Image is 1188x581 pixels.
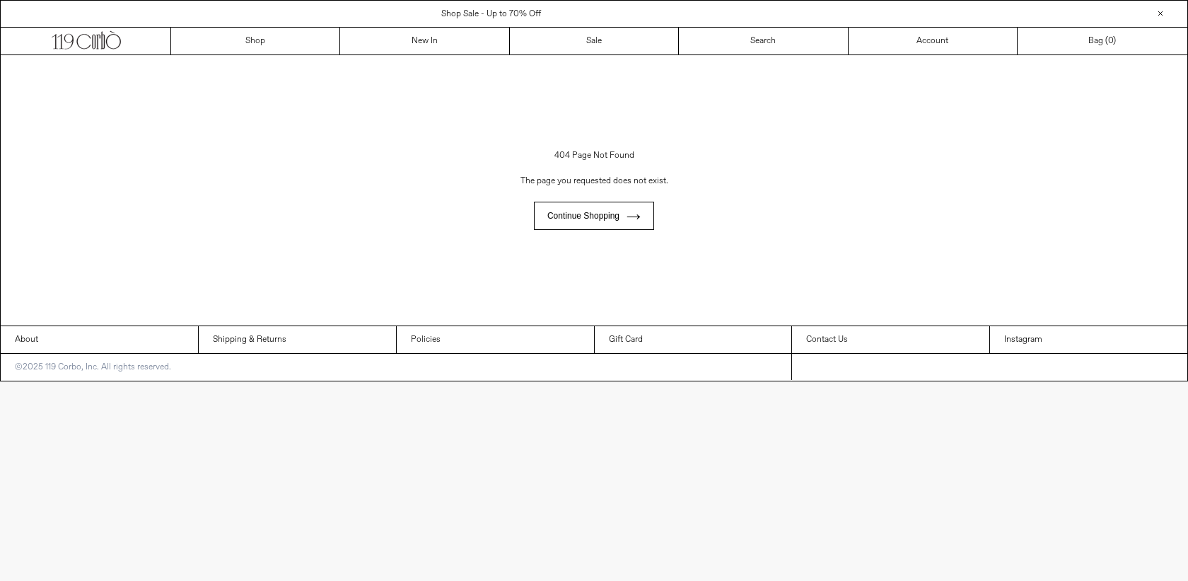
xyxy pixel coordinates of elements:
[40,144,1148,168] h1: 404 Page Not Found
[441,8,541,20] a: Shop Sale - Up to 70% Off
[1,326,198,353] a: About
[1108,35,1116,47] span: )
[1108,35,1113,47] span: 0
[990,326,1187,353] a: Instagram
[1018,28,1187,54] a: Bag ()
[1,354,185,381] p: ©2025 119 Corbo, Inc. All rights reserved.
[340,28,509,54] a: New In
[534,202,654,230] a: Continue shopping
[849,28,1018,54] a: Account
[171,28,340,54] a: Shop
[679,28,848,54] a: Search
[595,326,792,353] a: Gift Card
[792,326,989,353] a: Contact Us
[397,326,594,353] a: Policies
[510,28,679,54] a: Sale
[40,168,1148,195] p: The page you requested does not exist.
[199,326,396,353] a: Shipping & Returns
